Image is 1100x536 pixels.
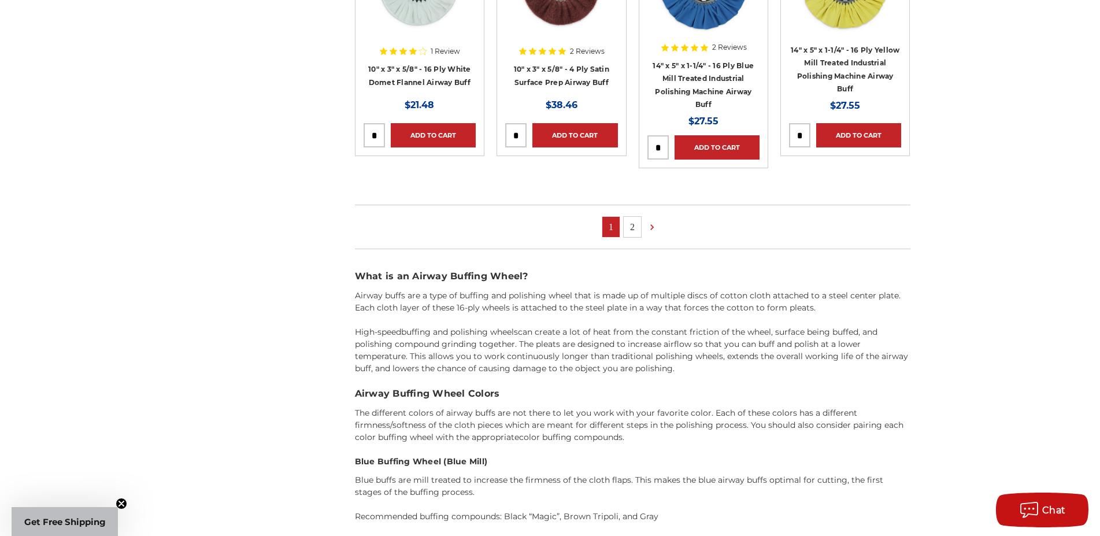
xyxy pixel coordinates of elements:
[816,123,901,147] a: Add to Cart
[405,99,434,110] span: $21.48
[602,217,620,237] a: 1
[355,387,910,401] h3: Airway Buffing Wheel Colors
[355,474,910,498] p: Blue buffs are mill treated to increase the firmness of the cloth flaps. This makes the blue airw...
[355,511,910,523] p: Recommended buffing compounds: Black “Magic”, Brown Tripoli, and Gray
[688,116,718,127] span: $27.55
[675,135,760,160] a: Add to Cart
[830,100,860,111] span: $27.55
[355,407,910,443] p: The different colors of airway buffs are not there to let you work with your favorite color. Each...
[514,65,609,87] a: 10" x 3" x 5/8" - 4 Ply Satin Surface Prep Airway Buff
[653,61,754,109] a: 14" x 5" x 1-1/4" - 16 Ply Blue Mill Treated Industrial Polishing Machine Airway Buff
[355,326,910,375] p: High-speed can create a lot of heat from the constant friction of the wheel, surface being buffed...
[431,48,460,55] span: 1 Review
[355,456,910,468] h4: Blue Buffing Wheel (Blue Mill)
[624,217,641,237] a: 2
[24,516,106,527] span: Get Free Shipping
[519,432,623,442] a: color buffing compounds
[116,498,127,509] button: Close teaser
[12,507,118,536] div: Get Free ShippingClose teaser
[570,48,605,55] span: 2 Reviews
[996,493,1088,527] button: Chat
[368,65,471,87] a: 10" x 3" x 5/8" - 16 Ply White Domet Flannel Airway Buff
[546,99,577,110] span: $38.46
[355,269,910,283] h3: What is an Airway Buffing Wheel?
[401,327,518,337] a: buffing and polishing wheels
[1042,505,1066,516] span: Chat
[532,123,617,147] a: Add to Cart
[391,123,476,147] a: Add to Cart
[355,290,910,314] p: Airway buffs are a type of buffing and polishing wheel that is made up of multiple discs of cotto...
